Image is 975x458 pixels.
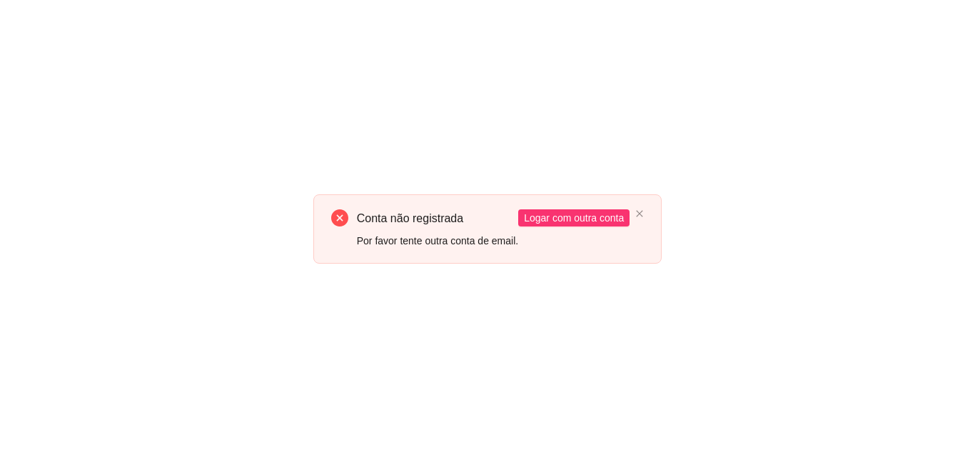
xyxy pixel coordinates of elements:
button: close [635,209,644,219]
span: Logar com outra conta [524,210,624,226]
button: Logar com outra conta [518,209,630,226]
span: close [635,209,644,218]
span: close-circle [331,209,348,226]
div: Conta não registrada [357,209,518,227]
div: Por favor tente outra conta de email. [357,233,518,249]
